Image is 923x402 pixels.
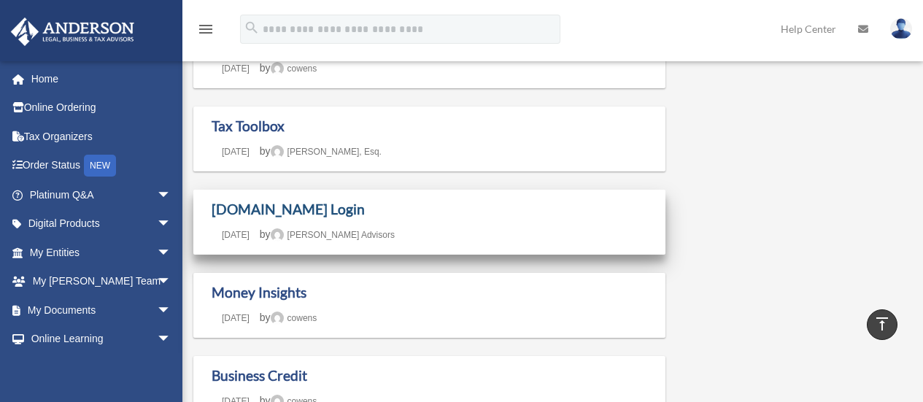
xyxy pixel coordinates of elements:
a: vertical_align_top [867,309,897,340]
a: [DATE] [212,147,260,157]
span: arrow_drop_down [157,180,186,210]
a: Tax Organizers [10,122,193,151]
a: Money Insights [212,284,306,301]
span: arrow_drop_down [157,238,186,268]
img: User Pic [890,18,912,39]
a: menu [197,26,215,38]
a: Home [10,64,186,93]
img: Anderson Advisors Platinum Portal [7,18,139,46]
span: arrow_drop_down [157,325,186,355]
a: Order StatusNEW [10,151,193,181]
i: search [244,20,260,36]
span: by [260,62,317,74]
a: cowens [271,313,317,323]
span: arrow_drop_down [157,267,186,297]
a: cowens [271,63,317,74]
a: Business Credit [212,367,307,384]
a: [PERSON_NAME] Advisors [271,230,395,240]
span: arrow_drop_down [157,295,186,325]
div: NEW [84,155,116,177]
i: vertical_align_top [873,315,891,333]
span: by [260,228,395,240]
span: arrow_drop_down [157,209,186,239]
a: [DATE] [212,230,260,240]
a: [DOMAIN_NAME] Login [212,201,365,217]
span: by [260,312,317,323]
a: [PERSON_NAME], Esq. [271,147,382,157]
a: Digital Productsarrow_drop_down [10,209,193,239]
a: Online Ordering [10,93,193,123]
a: Tax Toolbox [212,117,285,134]
span: by [260,145,382,157]
a: My [PERSON_NAME] Teamarrow_drop_down [10,267,193,296]
a: Online Learningarrow_drop_down [10,325,193,354]
a: [DATE] [212,63,260,74]
a: My Documentsarrow_drop_down [10,295,193,325]
a: [DATE] [212,313,260,323]
a: Platinum Q&Aarrow_drop_down [10,180,193,209]
a: My Entitiesarrow_drop_down [10,238,193,267]
i: menu [197,20,215,38]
